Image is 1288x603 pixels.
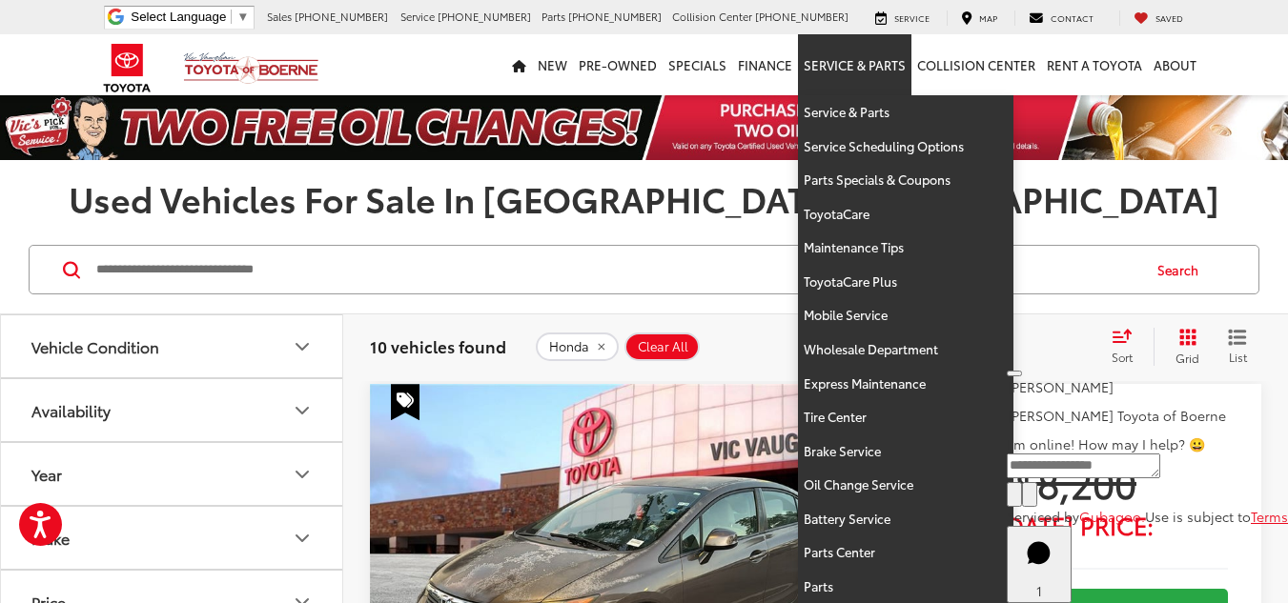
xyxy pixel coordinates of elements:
[672,9,752,24] span: Collision Center
[532,34,573,95] a: New
[1228,349,1247,365] span: List
[31,401,111,419] div: Availability
[638,339,688,354] span: Clear All
[755,9,848,24] span: [PHONE_NUMBER]
[131,10,249,24] a: Select Language​
[798,332,1013,367] a: Wholesale Department
[1007,358,1288,526] div: Close[PERSON_NAME][PERSON_NAME] Toyota of BoerneI'm online! How may I help? 😀Type your messageCha...
[291,527,314,550] div: Make
[391,384,419,420] span: Special
[31,529,70,547] div: Make
[568,9,662,24] span: [PHONE_NUMBER]
[1,379,344,441] button: AvailabilityAvailability
[291,399,314,422] div: Availability
[732,34,798,95] a: Finance
[183,51,319,85] img: Vic Vaughan Toyota of Boerne
[295,9,388,24] span: [PHONE_NUMBER]
[911,34,1041,95] a: Collision Center
[798,434,1013,469] a: Brake Service
[861,10,944,26] a: Service
[1014,529,1064,578] svg: Start Chat
[31,337,159,355] div: Vehicle Condition
[798,265,1013,299] a: ToyotaCare Plus
[1007,482,1022,507] button: Chat with SMS
[1112,349,1133,365] span: Sort
[798,231,1013,265] a: Maintenance Tips
[231,10,232,24] span: ​
[624,332,700,361] button: Clear All
[1,507,344,569] button: MakeMake
[1022,482,1037,507] button: Send Message
[1176,350,1199,366] span: Grid
[1007,453,1160,478] textarea: Type your message
[400,9,435,24] span: Service
[1079,507,1145,526] a: Gubagoo.
[370,334,506,357] span: 10 vehicles found
[663,34,732,95] a: Specials
[1041,34,1148,95] a: Rent a Toyota
[798,298,1013,332] a: Mobile Service
[506,34,532,95] a: Home
[1145,507,1251,526] span: Use is subject to
[798,95,1013,130] a: Service & Parts: Opens in a new tab
[798,502,1013,536] a: Battery Service
[1014,10,1108,26] a: Contact
[798,400,1013,434] a: Tire Center: Opens in a new tab
[291,335,314,358] div: Vehicle Condition
[979,11,997,24] span: Map
[798,468,1013,502] a: Oil Change Service
[1102,328,1154,366] button: Select sort value
[573,34,663,95] a: Pre-Owned
[1007,507,1079,526] span: Serviced by
[1155,11,1183,24] span: Saved
[894,11,930,24] span: Service
[236,10,249,24] span: ▼
[92,37,163,99] img: Toyota
[1148,34,1202,95] a: About
[1119,10,1197,26] a: My Saved Vehicles
[267,9,292,24] span: Sales
[438,9,531,24] span: [PHONE_NUMBER]
[1007,526,1072,603] button: Toggle Chat Window
[31,465,62,483] div: Year
[94,247,1139,292] input: Search by Make, Model, or Keyword
[1139,246,1226,293] button: Search
[131,10,226,24] span: Select Language
[1214,328,1261,366] button: List View
[549,339,589,354] span: Honda
[1,315,344,377] button: Vehicle ConditionVehicle Condition
[1251,507,1288,526] a: Terms
[1051,11,1094,24] span: Contact
[798,367,1013,401] a: Express Maintenance
[798,197,1013,231] a: ToyotaCare
[947,10,1012,26] a: Map
[1007,406,1288,425] p: [PERSON_NAME] Toyota of Boerne
[798,535,1013,570] a: Parts Center: Opens in a new tab
[1007,371,1022,376] button: Close
[798,130,1013,164] a: Service Scheduling Options
[798,163,1013,197] a: Parts Specials & Coupons
[798,34,911,95] a: Service & Parts: Opens in a new tab
[542,9,565,24] span: Parts
[1154,328,1214,366] button: Grid View
[1007,377,1288,396] p: [PERSON_NAME]
[291,463,314,486] div: Year
[1007,434,1205,453] span: I'm online! How may I help? 😀
[1,443,344,505] button: YearYear
[1036,581,1042,600] span: 1
[536,332,619,361] button: remove Honda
